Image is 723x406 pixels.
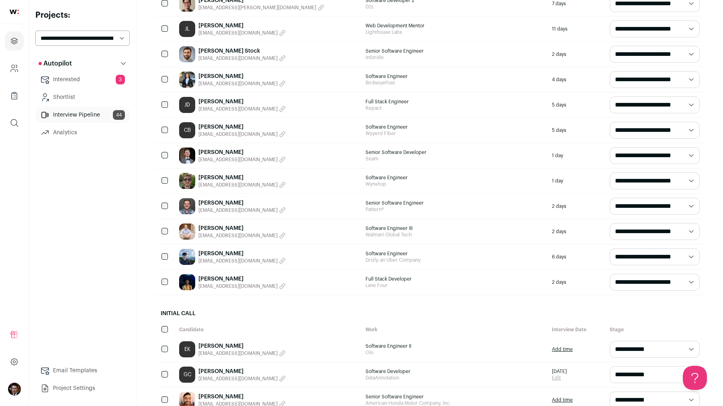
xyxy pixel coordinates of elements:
span: BirdseyePost [366,80,544,86]
img: faac9a5f3af3d771f5032a02db2386bc5a2fc32afef7c3912d6f71fae9f26d23.jpg [179,72,195,88]
a: [PERSON_NAME] [198,98,286,106]
img: ee4e5d7a1075c3ace012f421368e4d2bb7993a52df6d4809ceac8e5818bd1b5a.jpg [179,274,195,290]
div: Stage [606,322,704,337]
span: Wynshop [366,181,544,187]
div: Candidate [175,322,361,337]
a: [PERSON_NAME] [198,224,286,232]
h2: Initial Call [156,305,704,322]
div: 1 day [548,168,606,193]
span: Software Engineer [366,73,544,80]
a: Email Templates [35,363,130,379]
span: Software Engineer II [366,343,544,349]
img: 1323bbd99db9a5cc86dd19b145381a3f68643de9a0670acf48c8be7c9a3b2ce0.jpg [179,173,195,189]
a: [PERSON_NAME] [198,275,286,283]
img: 854259ab79fa6ba1379ab766a26bea03d6cdb459e79c33117d661635b0b25baf.jpg [179,249,195,265]
a: [PERSON_NAME] Stock [198,47,286,55]
span: Senior Software Engineer [366,48,544,54]
span: Software Engineer [366,124,544,130]
span: [EMAIL_ADDRESS][DOMAIN_NAME] [198,283,278,289]
span: Walmart Global Tech [366,232,544,238]
span: [EMAIL_ADDRESS][PERSON_NAME][DOMAIN_NAME] [198,4,316,11]
span: Olo [366,349,544,356]
img: 3ce318793e9018e7b7fe3799180a9b295c83a6c9fe79bc4707e994467de1086c.jpg [179,198,195,214]
div: Interview Date [548,322,606,337]
div: Work [361,322,548,337]
a: Add time [552,397,573,403]
span: Full Stack Developer [366,276,544,282]
div: 5 days [548,118,606,143]
a: Add time [552,346,573,353]
a: EK [179,341,195,357]
div: 2 days [548,42,606,67]
span: [EMAIL_ADDRESS][DOMAIN_NAME] [198,106,278,112]
a: GC [179,367,195,383]
button: [EMAIL_ADDRESS][DOMAIN_NAME] [198,182,286,188]
span: [EMAIL_ADDRESS][DOMAIN_NAME] [198,232,278,239]
div: 4 days [548,67,606,92]
div: 11 days [548,16,606,41]
span: [EMAIL_ADDRESS][DOMAIN_NAME] [198,375,278,382]
a: Company and ATS Settings [5,59,24,78]
a: Edit [552,375,567,381]
span: [EMAIL_ADDRESS][DOMAIN_NAME] [198,350,278,357]
div: 1 day [548,143,606,168]
span: Software Engineer [366,250,544,257]
span: [EMAIL_ADDRESS][DOMAIN_NAME] [198,207,278,213]
span: D2L [366,4,544,10]
a: Project Settings [35,380,130,396]
span: Drizly, an Uber Company [366,257,544,263]
div: 6 days [548,244,606,269]
img: 003f60ec2403f2ff13c8bbd34b6c330b5b9e58314eba085a9445a2b863128fa6.jpg [179,224,195,240]
span: 3 [116,75,125,84]
a: CB [179,122,195,138]
img: 6fce0b0e5693e5ae2dc0baf2e4efe98261b65b555cc8c5a0b7efeb4b144a6a34 [179,46,195,62]
button: [EMAIL_ADDRESS][DOMAIN_NAME] [198,156,286,163]
a: [PERSON_NAME] [198,367,286,375]
a: JL [179,21,195,37]
span: Full Stack Engineer [366,98,544,105]
button: [EMAIL_ADDRESS][DOMAIN_NAME] [198,283,286,289]
a: Interested3 [35,72,130,88]
a: Shortlist [35,89,130,105]
span: [EMAIL_ADDRESS][DOMAIN_NAME] [198,182,278,188]
span: Pattern® [366,206,544,213]
button: [EMAIL_ADDRESS][DOMAIN_NAME] [198,80,286,87]
span: [EMAIL_ADDRESS][DOMAIN_NAME] [198,55,278,62]
span: Web Development Mentor [366,23,544,29]
a: JD [179,97,195,113]
button: Open dropdown [8,383,21,396]
span: Wyyerd Fiber [366,130,544,137]
span: [EMAIL_ADDRESS][DOMAIN_NAME] [198,30,278,36]
button: [EMAIL_ADDRESS][DOMAIN_NAME] [198,258,286,264]
button: [EMAIL_ADDRESS][DOMAIN_NAME] [198,106,286,112]
a: [PERSON_NAME] [198,123,286,131]
span: Software Engineer [366,174,544,181]
span: Repact [366,105,544,111]
div: 2 days [548,270,606,295]
p: Autopilot [39,59,72,68]
button: [EMAIL_ADDRESS][DOMAIN_NAME] [198,207,286,213]
div: 2 days [548,219,606,244]
a: Projects [5,31,24,51]
div: 5 days [548,92,606,117]
span: [EMAIL_ADDRESS][DOMAIN_NAME] [198,131,278,137]
span: 44 [113,110,125,120]
button: [EMAIL_ADDRESS][PERSON_NAME][DOMAIN_NAME] [198,4,324,11]
h2: Projects: [35,10,130,21]
button: [EMAIL_ADDRESS][DOMAIN_NAME] [198,131,286,137]
a: Interview Pipeline44 [35,107,130,123]
a: [PERSON_NAME] [198,174,286,182]
span: DataAnnotation [366,375,544,381]
button: [EMAIL_ADDRESS][DOMAIN_NAME] [198,375,286,382]
span: Lighthouse Labs [366,29,544,35]
img: 232269-medium_jpg [8,383,21,396]
span: InStride [366,54,544,61]
span: Software Engineer III [366,225,544,232]
span: Senior Software Engineer [366,394,544,400]
button: [EMAIL_ADDRESS][DOMAIN_NAME] [198,350,286,357]
button: [EMAIL_ADDRESS][DOMAIN_NAME] [198,55,286,62]
a: [PERSON_NAME] [198,393,286,401]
